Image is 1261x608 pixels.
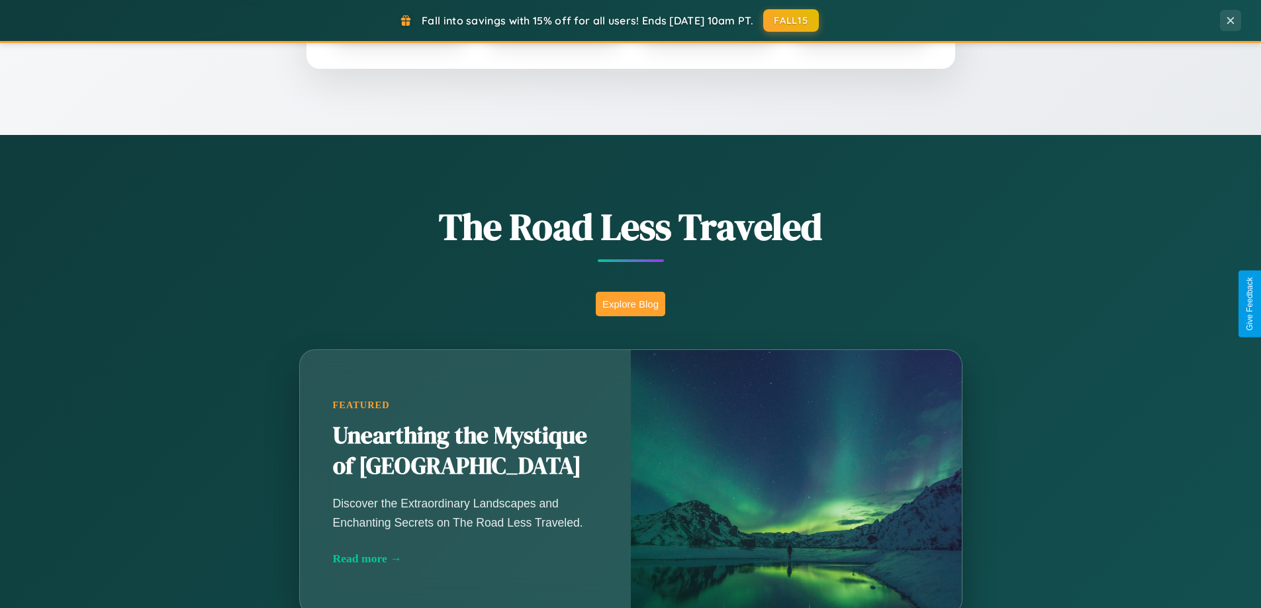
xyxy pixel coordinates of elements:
div: Give Feedback [1245,277,1254,331]
div: Read more → [333,552,598,566]
span: Fall into savings with 15% off for all users! Ends [DATE] 10am PT. [422,14,753,27]
div: Featured [333,400,598,411]
h2: Unearthing the Mystique of [GEOGRAPHIC_DATA] [333,421,598,482]
button: FALL15 [763,9,819,32]
button: Explore Blog [596,292,665,316]
p: Discover the Extraordinary Landscapes and Enchanting Secrets on The Road Less Traveled. [333,494,598,531]
h1: The Road Less Traveled [234,201,1028,252]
